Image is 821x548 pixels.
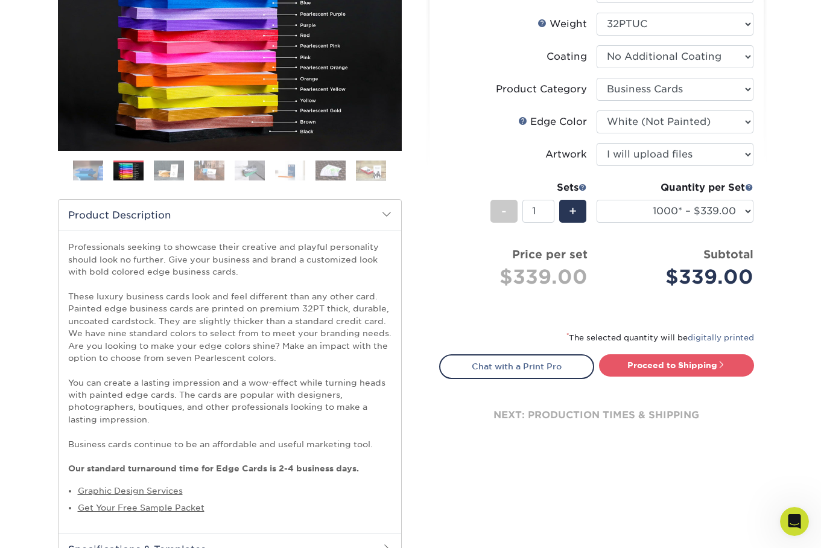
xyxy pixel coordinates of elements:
[501,202,507,220] span: -
[315,160,346,181] img: Business Cards 07
[356,160,386,181] img: Business Cards 08
[545,147,587,162] div: Artwork
[703,247,753,261] strong: Subtotal
[439,379,754,451] div: next: production times & shipping
[688,333,754,342] a: digitally printed
[449,263,588,292] div: $339.00
[512,247,588,261] strong: Price per set
[439,354,594,378] a: Chat with a Print Pro
[78,486,183,495] a: Graphic Design Services
[606,263,753,292] div: $339.00
[547,49,587,64] div: Coating
[113,162,144,181] img: Business Cards 02
[566,333,754,342] small: The selected quantity will be
[569,202,577,220] span: +
[78,503,204,512] a: Get Your Free Sample Packet
[8,5,31,28] button: go back
[385,5,407,27] div: Close
[59,200,401,231] h2: Product Description
[194,160,224,181] img: Business Cards 04
[68,241,391,474] p: Professionals seeking to showcase their creative and playful personality should look no further. ...
[496,82,587,97] div: Product Category
[68,464,359,473] strong: Our standard turnaround time for Edge Cards is 2-4 business days.
[518,115,587,129] div: Edge Color
[363,5,385,28] button: Collapse window
[73,156,103,186] img: Business Cards 01
[275,160,305,181] img: Business Cards 06
[780,507,809,536] iframe: Intercom live chat
[597,180,753,195] div: Quantity per Set
[154,160,184,181] img: Business Cards 03
[490,180,587,195] div: Sets
[537,17,587,31] div: Weight
[599,354,754,376] a: Proceed to Shipping
[235,160,265,181] img: Business Cards 05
